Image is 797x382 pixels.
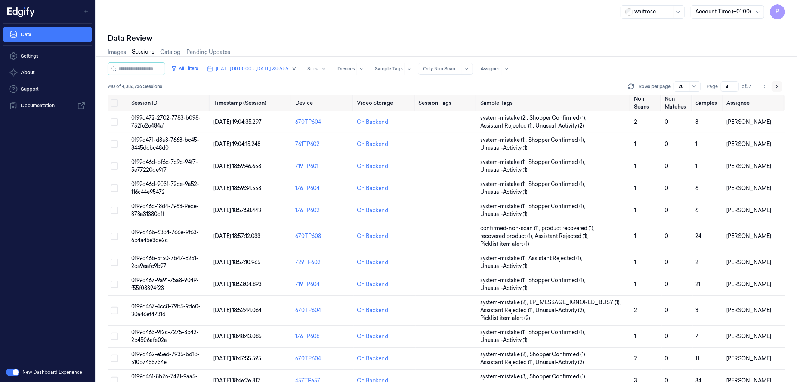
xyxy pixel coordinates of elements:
span: [PERSON_NAME] [726,119,771,125]
span: [DATE] 18:52:44.064 [213,307,262,314]
button: Select row [111,233,118,240]
span: 0199d46c-18d4-7963-9ece-373a31380d1f [131,203,199,217]
span: [PERSON_NAME] [726,207,771,214]
span: [PERSON_NAME] [726,233,771,239]
span: LP_MESSAGE_IGNORED_BUSY (1) , [529,299,622,306]
span: system-mistake (1) , [480,136,528,144]
span: [DATE] 18:53:04.893 [213,281,262,288]
th: Non Scans [631,95,662,111]
span: Unusual-Activity (1) [480,144,528,152]
span: Assistant Rejected (1) , [480,122,535,130]
div: 670TP608 [295,232,351,240]
span: Unusual-Activity (1) [480,188,528,196]
span: system-mistake (1) , [480,202,528,210]
span: 0 [665,207,668,214]
div: On Backend [357,355,388,363]
div: On Backend [357,281,388,288]
nav: pagination [760,81,782,92]
th: Video Storage [354,95,416,111]
th: Timestamp (Session) [210,95,293,111]
span: 0 [665,119,668,125]
span: Shopper Confirmed (1) , [529,373,588,381]
span: system-mistake (3) , [480,373,529,381]
div: On Backend [357,207,388,214]
span: system-mistake (1) , [480,158,528,166]
a: Catalog [160,48,180,56]
a: Data [3,27,92,42]
span: 0199d46d-9031-72ce-9a52-116c44e95472 [131,181,199,195]
span: 0199d467-4cc8-79b5-9d60-30a46ef4731d [131,303,201,318]
button: Select row [111,307,118,314]
span: 0 [665,163,668,169]
span: [PERSON_NAME] [726,259,771,266]
th: Session ID [128,95,210,111]
span: 0 [665,333,668,340]
span: [PERSON_NAME] [726,355,771,362]
p: Rows per page [639,83,671,90]
button: Toggle Navigation [80,6,92,18]
span: 0199d463-9f2c-7275-8b42-2b4506afe02a [131,329,199,343]
span: Unusual-Activity (2) [535,358,584,366]
div: 670TP604 [295,355,351,363]
span: 0199d472-2702-7783-b098-752fe2e484a1 [131,114,201,129]
span: 1 [696,141,698,147]
span: Unusual-Activity (2) [535,122,584,130]
span: 1 [634,163,636,169]
button: Select all [111,99,118,107]
a: Support [3,82,92,97]
th: Device [292,95,354,111]
span: recovered product (1) , [480,232,535,240]
span: 3 [696,119,699,125]
span: [DATE] 18:48:43.085 [213,333,262,340]
div: 670TP604 [295,306,351,314]
span: 1 [696,163,698,169]
span: of 37 [742,83,754,90]
span: 1 [634,141,636,147]
th: Assignee [723,95,785,111]
a: Pending Updates [186,48,230,56]
span: Shopper Confirmed (1) , [528,328,587,336]
span: system-mistake (2) , [480,299,529,306]
div: On Backend [357,184,388,192]
a: Images [108,48,126,56]
span: [DATE] 19:04:15.248 [213,141,260,147]
span: 0 [665,259,668,266]
span: Unusual-Activity (1) [480,166,528,174]
span: [DATE] 18:47:55.595 [213,355,261,362]
div: On Backend [357,118,388,126]
button: Select row [111,118,118,126]
th: Session Tags [416,95,477,111]
div: 761TP602 [295,140,351,148]
button: [DATE] 00:00:00 - [DATE] 23:59:59 [204,63,300,75]
span: [DATE] 18:57:58.443 [213,207,261,214]
span: [PERSON_NAME] [726,185,771,192]
div: On Backend [357,162,388,170]
span: Unusual-Activity (1) [480,262,528,270]
span: system-mistake (1) , [480,180,528,188]
span: 0 [665,233,668,239]
span: Shopper Confirmed (1) , [528,158,587,166]
th: Sample Tags [477,95,631,111]
span: [PERSON_NAME] [726,281,771,288]
span: 1 [634,233,636,239]
button: Select row [111,333,118,340]
span: [DATE] 18:57:10.965 [213,259,260,266]
a: Documentation [3,98,92,113]
div: 670TP604 [295,118,351,126]
button: P [770,4,785,19]
button: Select row [111,207,118,214]
button: Select row [111,281,118,288]
span: Assistant Rejected (1) , [535,232,590,240]
span: 0 [665,307,668,314]
button: Select row [111,162,118,170]
span: product recovered (1) , [541,224,596,232]
span: system-mistake (1) , [480,328,528,336]
span: system-mistake (1) , [480,254,528,262]
span: system-mistake (2) , [480,351,529,358]
button: Select row [111,355,118,362]
div: Data Review [108,33,785,43]
button: Select row [111,184,118,192]
th: Non Matches [662,95,692,111]
span: Assistant Rejected (1) , [480,306,535,314]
